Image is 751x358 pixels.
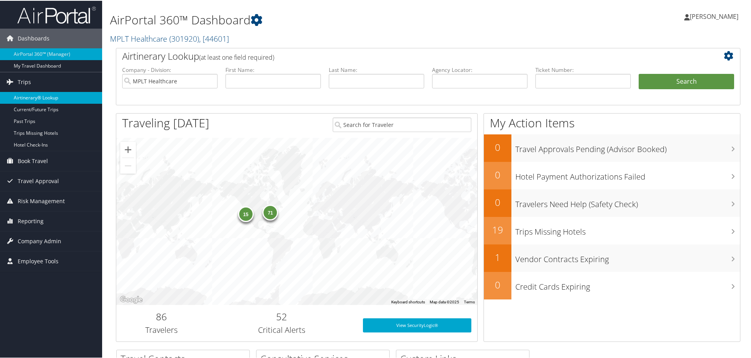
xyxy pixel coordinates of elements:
[639,73,734,89] button: Search
[120,141,136,157] button: Zoom in
[110,33,229,43] a: MPLT Healthcare
[199,52,274,61] span: (at least one field required)
[122,309,201,323] h2: 86
[18,151,48,170] span: Book Travel
[484,161,740,189] a: 0Hotel Payment Authorizations Failed
[18,211,44,230] span: Reporting
[690,11,738,20] span: [PERSON_NAME]
[329,65,424,73] label: Last Name:
[484,222,511,236] h2: 19
[535,65,631,73] label: Ticket Number:
[18,251,59,270] span: Employee Tools
[18,171,59,190] span: Travel Approval
[169,33,199,43] span: ( 301920 )
[430,299,459,303] span: Map data ©2025
[515,167,740,182] h3: Hotel Payment Authorizations Failed
[17,5,96,24] img: airportal-logo.png
[484,277,511,291] h2: 0
[18,28,49,48] span: Dashboards
[212,324,351,335] h3: Critical Alerts
[484,114,740,130] h1: My Action Items
[515,277,740,292] h3: Credit Cards Expiring
[391,299,425,304] button: Keyboard shortcuts
[515,194,740,209] h3: Travelers Need Help (Safety Check)
[122,324,201,335] h3: Travelers
[484,167,511,181] h2: 0
[484,271,740,299] a: 0Credit Cards Expiring
[262,204,278,220] div: 71
[484,250,511,263] h2: 1
[363,318,471,332] a: View SecurityLogic®
[484,134,740,161] a: 0Travel Approvals Pending (Advisor Booked)
[238,205,253,221] div: 15
[225,65,321,73] label: First Name:
[122,49,682,62] h2: Airtinerary Lookup
[484,140,511,153] h2: 0
[18,191,65,210] span: Risk Management
[118,294,144,304] a: Open this area in Google Maps (opens a new window)
[212,309,351,323] h2: 52
[120,157,136,173] button: Zoom out
[515,249,740,264] h3: Vendor Contracts Expiring
[484,244,740,271] a: 1Vendor Contracts Expiring
[18,231,61,250] span: Company Admin
[484,189,740,216] a: 0Travelers Need Help (Safety Check)
[684,4,746,28] a: [PERSON_NAME]
[464,299,475,303] a: Terms
[110,11,534,28] h1: AirPortal 360™ Dashboard
[484,216,740,244] a: 19Trips Missing Hotels
[515,139,740,154] h3: Travel Approvals Pending (Advisor Booked)
[18,72,31,91] span: Trips
[199,33,229,43] span: , [ 44601 ]
[122,65,218,73] label: Company - Division:
[515,222,740,237] h3: Trips Missing Hotels
[118,294,144,304] img: Google
[333,117,471,131] input: Search for Traveler
[122,114,209,130] h1: Traveling [DATE]
[484,195,511,208] h2: 0
[432,65,528,73] label: Agency Locator:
